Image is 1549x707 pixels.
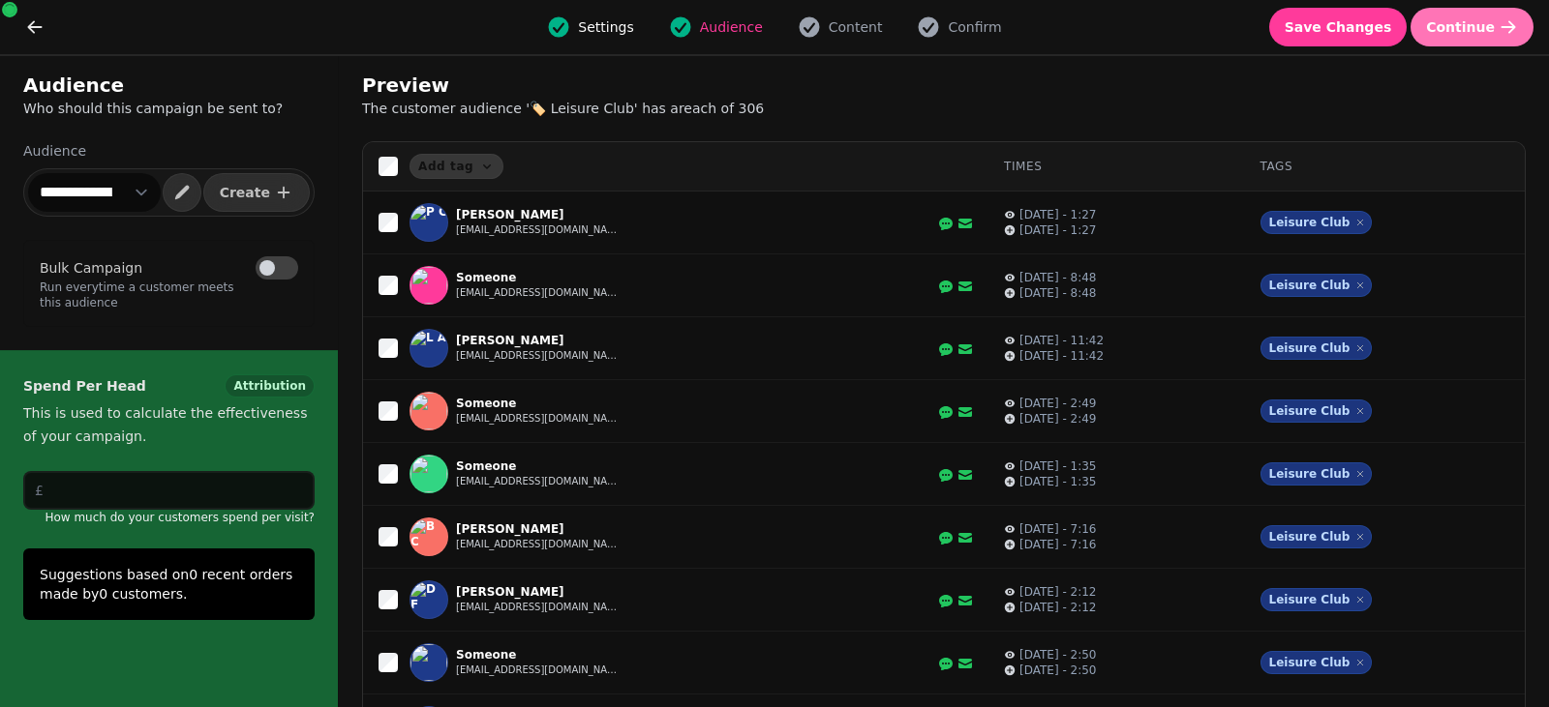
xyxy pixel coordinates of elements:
[1019,458,1097,474] p: [DATE] - 1:35
[418,161,473,172] span: Add tag
[40,280,298,310] p: Run everytime a customer meets this audience
[410,154,503,179] button: Add tag
[456,458,621,474] p: Someone
[456,270,621,285] p: Someone
[1004,159,1230,174] div: Times
[40,256,142,280] label: Bulk Campaign
[456,521,621,537] p: [PERSON_NAME]
[1019,207,1097,222] p: [DATE] - 1:27
[1260,274,1373,297] div: Leisure Club
[1019,333,1104,348] p: [DATE] - 11:42
[1285,20,1392,34] span: Save Changes
[1260,211,1373,234] div: Leisure Club
[1260,337,1373,360] div: Leisure Club
[1260,462,1373,486] div: Leisure Club
[456,207,621,222] p: [PERSON_NAME]
[410,393,447,429] img: aHR0cHM6Ly93d3cuZ3JhdmF0YXIuY29tL2F2YXRhci81MjA4YzZlZTFkNzY0OGIyMTFjYWExOGViOGVmZGQyZD9zPTE1MCZkP...
[23,72,315,99] h2: Audience
[456,474,621,489] button: [EMAIL_ADDRESS][DOMAIN_NAME]
[456,663,621,678] button: [EMAIL_ADDRESS][DOMAIN_NAME]
[700,17,763,37] span: Audience
[203,173,310,212] button: Create
[456,285,621,301] button: [EMAIL_ADDRESS][DOMAIN_NAME]
[23,401,315,448] p: This is used to calculate the effectiveness of your campaign.
[1019,285,1097,301] p: [DATE] - 8:48
[1019,521,1097,537] p: [DATE] - 7:16
[1426,20,1495,34] span: Continue
[456,647,621,663] p: Someone
[1019,647,1097,663] p: [DATE] - 2:50
[362,99,858,118] p: The customer audience ' 🏷️ Leisure Club ' has a reach of 306
[362,72,734,99] h2: Preview
[23,99,315,118] p: Who should this campaign be sent to?
[1411,8,1534,46] button: Continue
[456,333,621,348] p: [PERSON_NAME]
[456,222,621,238] button: [EMAIL_ADDRESS][DOMAIN_NAME]
[1260,399,1373,423] div: Leisure Club
[1019,537,1097,552] p: [DATE] - 7:16
[578,17,633,37] span: Settings
[456,411,621,427] button: [EMAIL_ADDRESS][DOMAIN_NAME]
[1019,222,1097,238] p: [DATE] - 1:27
[410,267,447,304] img: aHR0cHM6Ly93d3cuZ3JhdmF0YXIuY29tL2F2YXRhci82ZjJlYjBkNzIzNzU4MDU1OWMxMGVlZmEyNGZhN2ZhYj9zPTE1MCZkP...
[1019,270,1097,285] p: [DATE] - 8:48
[1019,411,1097,427] p: [DATE] - 2:49
[410,644,447,681] img: aHR0cHM6Ly93d3cuZ3JhdmF0YXIuY29tL2F2YXRhci9mYmM3MzcyZDgxODBlZTAzY2ExZjlhMDVmOGJhY2NmMT9zPTE1MCZkP...
[456,396,621,411] p: Someone
[410,330,447,367] img: L A
[1019,474,1097,489] p: [DATE] - 1:35
[1019,600,1097,615] p: [DATE] - 2:12
[948,17,1001,37] span: Confirm
[410,456,447,492] img: aHR0cHM6Ly93d3cuZ3JhdmF0YXIuY29tL2F2YXRhci8wNDU5ZWNmNmI4NGE3ZGVlY2VkZmQ3NTc4Y2U3NjMzZD9zPTE1MCZkP...
[410,581,447,618] img: D F
[456,600,621,615] button: [EMAIL_ADDRESS][DOMAIN_NAME]
[1019,584,1097,600] p: [DATE] - 2:12
[410,518,447,555] img: B C
[456,584,621,600] p: [PERSON_NAME]
[456,348,621,364] button: [EMAIL_ADDRESS][DOMAIN_NAME]
[1260,651,1373,674] div: Leisure Club
[829,17,883,37] span: Content
[40,565,298,604] p: Suggestions based on 0 recent orders made by 0 customers.
[1260,525,1373,548] div: Leisure Club
[1260,588,1373,611] div: Leisure Club
[15,8,54,46] button: go back
[456,537,621,552] button: [EMAIL_ADDRESS][DOMAIN_NAME]
[1260,159,1509,174] div: Tags
[225,374,315,398] div: Attribution
[1019,663,1097,678] p: [DATE] - 2:50
[23,141,315,161] label: Audience
[23,510,315,525] p: How much do your customers spend per visit?
[220,186,270,199] span: Create
[410,204,447,241] img: P C
[1019,348,1104,364] p: [DATE] - 11:42
[23,374,146,398] span: Spend Per Head
[1019,396,1097,411] p: [DATE] - 2:49
[1269,8,1408,46] button: Save Changes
